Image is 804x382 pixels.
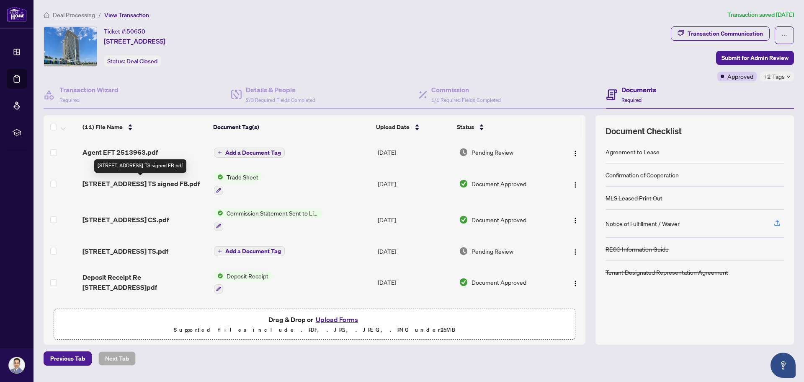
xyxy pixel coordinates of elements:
[214,148,285,158] button: Add a Document Tag
[210,115,373,139] th: Document Tag(s)
[374,300,456,336] td: [DATE]
[82,147,158,157] span: Agent EFT 2513963.pdf
[621,85,656,95] h4: Documents
[373,115,454,139] th: Upload Date
[569,244,582,258] button: Logo
[569,213,582,226] button: Logo
[572,280,579,287] img: Logo
[98,351,136,366] button: Next Tab
[770,353,796,378] button: Open asap
[688,27,763,40] div: Transaction Communication
[44,12,49,18] span: home
[225,150,281,156] span: Add a Document Tag
[569,275,582,289] button: Logo
[376,122,410,132] span: Upload Date
[82,215,169,225] span: [STREET_ADDRESS] CS.pdf
[313,314,361,325] button: Upload Forms
[218,151,222,155] span: plus
[214,246,285,256] button: Add a Document Tag
[214,271,223,281] img: Status Icon
[569,177,582,190] button: Logo
[472,148,513,157] span: Pending Review
[572,217,579,224] img: Logo
[572,150,579,157] img: Logo
[727,10,794,20] article: Transaction saved [DATE]
[459,247,468,256] img: Document Status
[104,26,145,36] div: Ticket #:
[82,179,200,189] span: [STREET_ADDRESS] TS signed FB.pdf
[671,26,770,41] button: Transaction Communication
[374,202,456,238] td: [DATE]
[225,248,281,254] span: Add a Document Tag
[214,208,322,231] button: Status IconCommission Statement Sent to Listing Brokerage
[606,244,669,254] div: RECO Information Guide
[126,28,145,35] span: 50650
[472,215,526,224] span: Document Approved
[459,179,468,188] img: Document Status
[104,36,165,46] span: [STREET_ADDRESS]
[59,325,570,335] p: Supported files include .PDF, .JPG, .JPEG, .PNG under 25 MB
[459,278,468,287] img: Document Status
[98,10,101,20] li: /
[781,32,787,38] span: ellipsis
[104,55,161,67] div: Status:
[431,85,501,95] h4: Commission
[246,85,315,95] h4: Details & People
[472,278,526,287] span: Document Approved
[44,27,97,66] img: IMG-N12338331_1.jpg
[7,6,27,22] img: logo
[457,122,474,132] span: Status
[727,72,753,81] span: Approved
[374,238,456,265] td: [DATE]
[218,249,222,253] span: plus
[223,271,272,281] span: Deposit Receipt
[82,246,168,256] span: [STREET_ADDRESS] TS.pdf
[472,247,513,256] span: Pending Review
[79,115,210,139] th: (11) File Name
[606,268,728,277] div: Tenant Designated Representation Agreement
[268,314,361,325] span: Drag & Drop or
[59,97,80,103] span: Required
[223,208,322,218] span: Commission Statement Sent to Listing Brokerage
[214,271,272,294] button: Status IconDeposit Receipt
[572,249,579,255] img: Logo
[374,139,456,166] td: [DATE]
[716,51,794,65] button: Submit for Admin Review
[53,11,95,19] span: Deal Processing
[786,75,791,79] span: down
[606,219,680,228] div: Notice of Fulfillment / Waiver
[104,11,149,19] span: View Transaction
[126,57,157,65] span: Deal Closed
[374,166,456,202] td: [DATE]
[606,147,660,156] div: Agreement to Lease
[374,265,456,301] td: [DATE]
[246,97,315,103] span: 2/3 Required Fields Completed
[606,125,682,137] span: Document Checklist
[459,215,468,224] img: Document Status
[214,246,285,257] button: Add a Document Tag
[94,159,186,173] div: [STREET_ADDRESS] TS signed FB.pdf
[44,351,92,366] button: Previous Tab
[214,208,223,218] img: Status Icon
[763,72,785,81] span: +2 Tags
[431,97,501,103] span: 1/1 Required Fields Completed
[59,85,119,95] h4: Transaction Wizard
[223,172,262,182] span: Trade Sheet
[569,146,582,159] button: Logo
[82,122,123,132] span: (11) File Name
[459,148,468,157] img: Document Status
[572,182,579,188] img: Logo
[621,97,642,103] span: Required
[54,309,575,340] span: Drag & Drop orUpload FormsSupported files include .PDF, .JPG, .JPEG, .PNG under25MB
[214,172,262,195] button: Status IconTrade Sheet
[606,193,662,203] div: MLS Leased Print Out
[454,115,554,139] th: Status
[606,170,679,179] div: Confirmation of Cooperation
[9,357,25,373] img: Profile Icon
[50,352,85,365] span: Previous Tab
[82,272,207,292] span: Deposit Receipt Re [STREET_ADDRESS]pdf
[214,172,223,182] img: Status Icon
[722,51,789,65] span: Submit for Admin Review
[472,179,526,188] span: Document Approved
[214,147,285,158] button: Add a Document Tag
